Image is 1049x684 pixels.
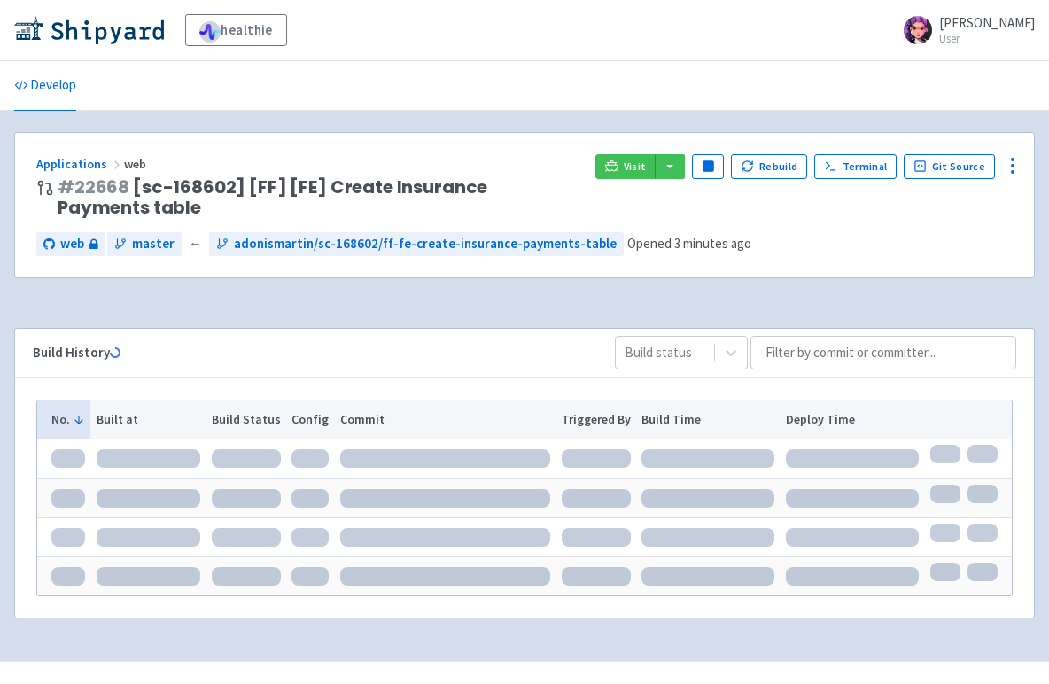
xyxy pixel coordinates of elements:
a: Git Source [904,154,995,179]
a: #22668 [58,175,129,199]
a: Terminal [814,154,897,179]
a: [PERSON_NAME] User [893,16,1035,44]
th: Build Status [206,400,286,439]
th: Deploy Time [781,400,925,439]
a: Develop [14,61,76,111]
input: Filter by commit or committer... [750,336,1016,369]
button: No. [51,410,85,429]
span: [sc-168602] [FF] [FE] Create Insurance Payments table [58,177,581,218]
span: web [60,234,84,254]
a: healthie [185,14,287,46]
th: Config [286,400,335,439]
th: Build Time [636,400,781,439]
small: User [939,33,1035,44]
div: Build History [33,343,587,363]
a: web [36,232,105,256]
span: Visit [624,159,647,174]
span: web [124,156,149,172]
button: Pause [692,154,724,179]
span: [PERSON_NAME] [939,14,1035,31]
span: master [132,234,175,254]
span: Opened [627,235,751,252]
th: Triggered By [556,400,636,439]
span: adonismartin/sc-168602/ff-fe-create-insurance-payments-table [234,234,617,254]
th: Commit [335,400,556,439]
time: 3 minutes ago [674,235,751,252]
a: Visit [595,154,656,179]
a: Applications [36,156,124,172]
button: Rebuild [731,154,807,179]
a: adonismartin/sc-168602/ff-fe-create-insurance-payments-table [209,232,624,256]
th: Built at [90,400,206,439]
a: master [107,232,182,256]
img: Shipyard logo [14,16,164,44]
span: ← [189,234,202,254]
